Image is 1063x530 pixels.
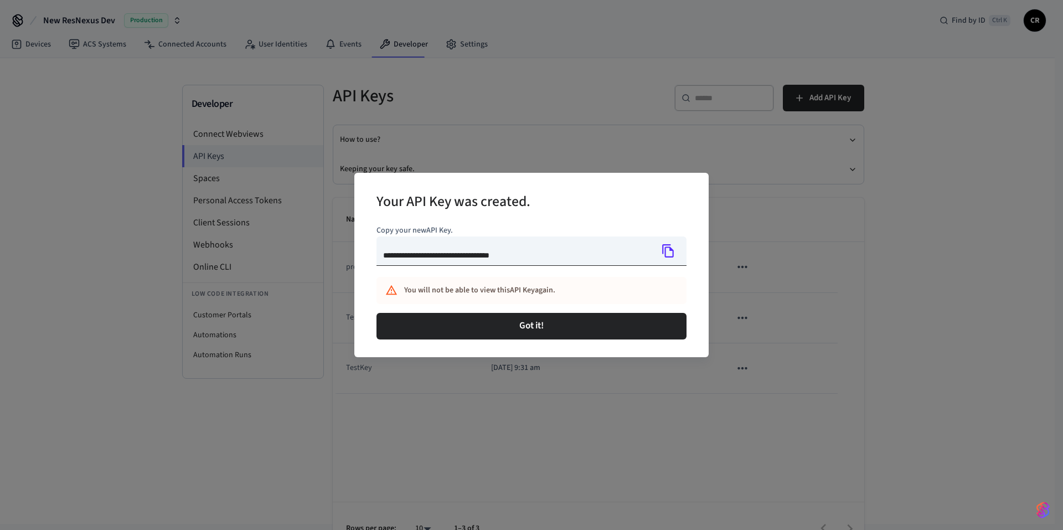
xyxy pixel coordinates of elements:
[1036,501,1050,519] img: SeamLogoGradient.69752ec5.svg
[404,280,638,301] div: You will not be able to view this API Key again.
[376,225,687,236] p: Copy your new API Key .
[376,313,687,339] button: Got it!
[376,186,530,220] h2: Your API Key was created.
[657,239,680,263] button: Copy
